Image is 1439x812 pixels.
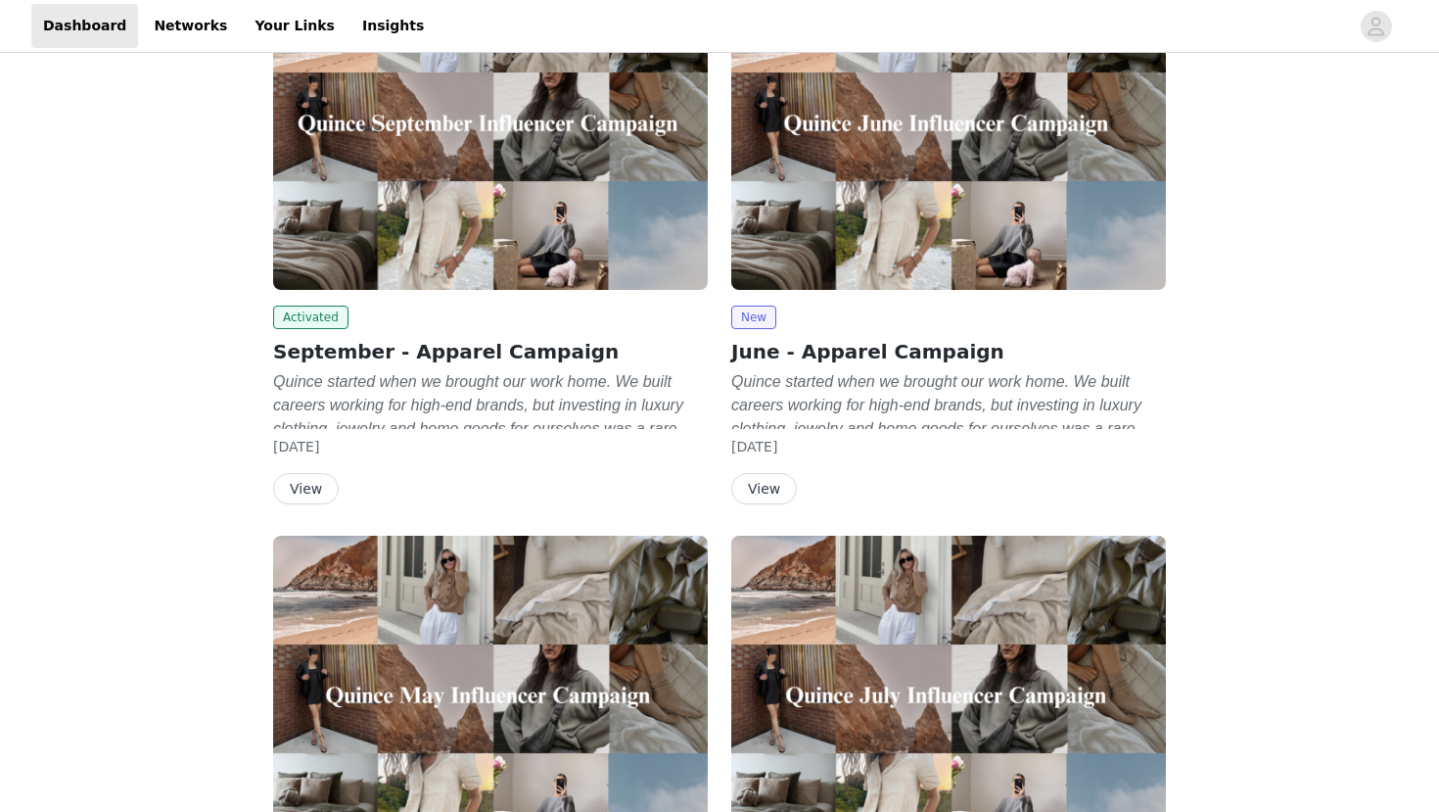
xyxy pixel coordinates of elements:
a: Your Links [243,4,347,48]
h2: June - Apparel Campaign [731,337,1166,366]
div: avatar [1367,11,1385,42]
a: Networks [142,4,239,48]
span: [DATE] [731,439,777,454]
a: Insights [350,4,436,48]
button: View [731,473,797,504]
em: Quince started when we brought our work home. We built careers working for high-end brands, but i... [731,373,1148,507]
a: View [273,482,339,497]
span: New [731,306,776,329]
button: View [273,473,339,504]
a: View [731,482,797,497]
span: Activated [273,306,348,329]
em: Quince started when we brought our work home. We built careers working for high-end brands, but i... [273,373,690,507]
a: Dashboard [31,4,138,48]
span: [DATE] [273,439,319,454]
h2: September - Apparel Campaign [273,337,708,366]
